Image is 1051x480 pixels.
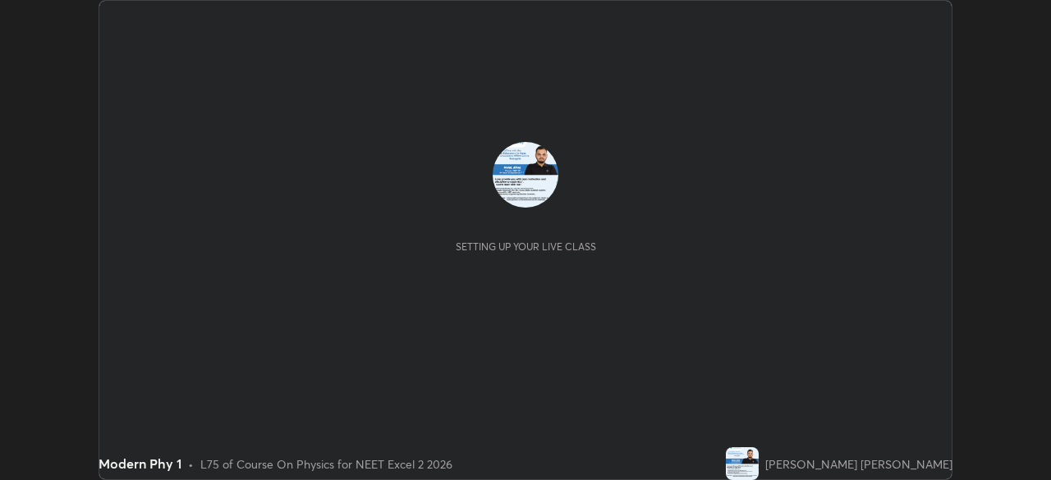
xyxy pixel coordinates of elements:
[188,455,194,473] div: •
[99,454,181,473] div: Modern Phy 1
[765,455,952,473] div: [PERSON_NAME] [PERSON_NAME]
[493,142,558,208] img: 56fac2372bd54d6a89ffab81bd2c5eeb.jpg
[726,447,759,480] img: 56fac2372bd54d6a89ffab81bd2c5eeb.jpg
[200,455,452,473] div: L75 of Course On Physics for NEET Excel 2 2026
[456,240,596,253] div: Setting up your live class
